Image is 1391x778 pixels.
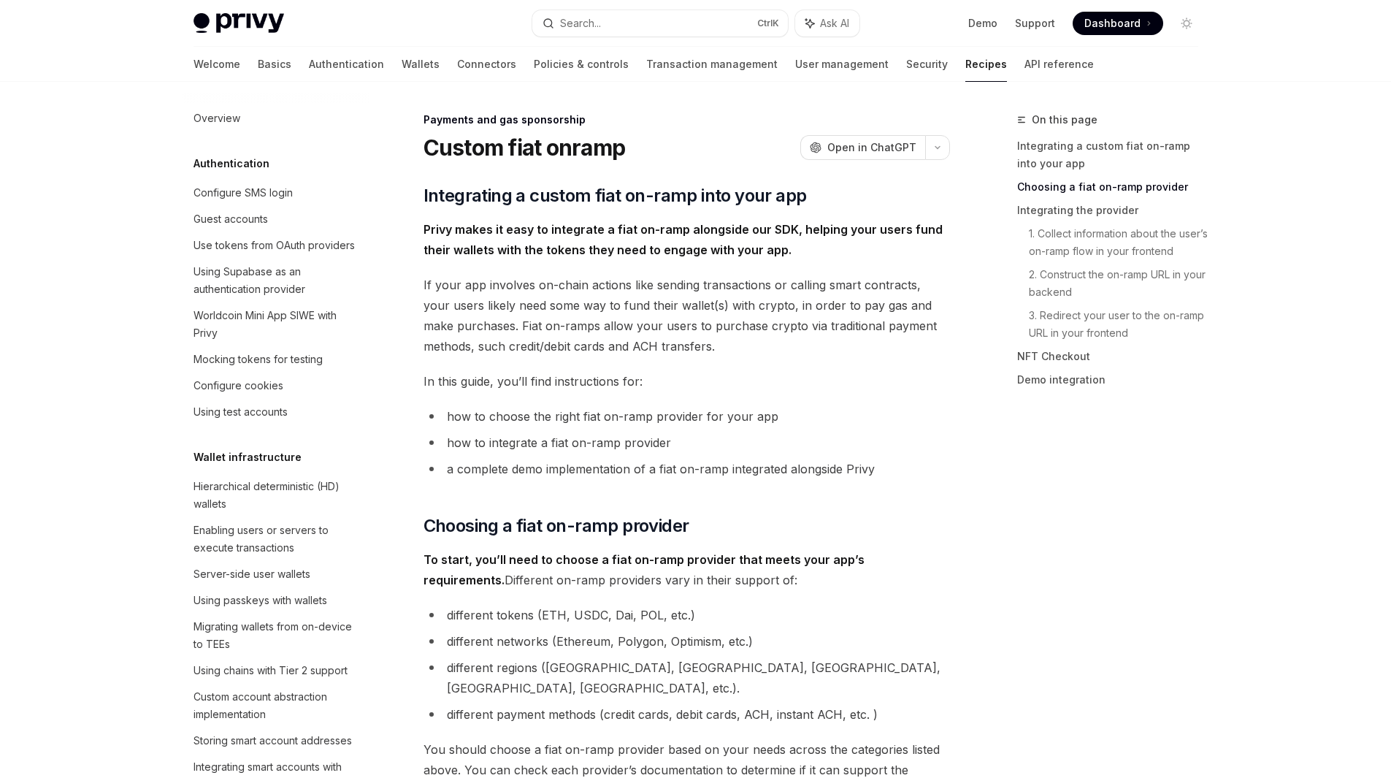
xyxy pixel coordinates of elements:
a: Choosing a fiat on-ramp provider [1017,175,1210,199]
li: how to choose the right fiat on-ramp provider for your app [424,406,950,427]
div: Using test accounts [193,403,288,421]
li: different networks (Ethereum, Polygon, Optimism, etc.) [424,631,950,652]
a: Connectors [457,47,516,82]
a: Migrating wallets from on-device to TEEs [182,614,369,657]
span: Integrating a custom fiat on-ramp into your app [424,184,807,207]
a: 1. Collect information about the user’s on-ramp flow in your frontend [1029,222,1210,263]
a: Using chains with Tier 2 support [182,657,369,684]
div: Enabling users or servers to execute transactions [193,522,360,557]
a: Transaction management [646,47,778,82]
a: Using Supabase as an authentication provider [182,259,369,302]
h5: Wallet infrastructure [193,449,302,466]
a: Use tokens from OAuth providers [182,232,369,259]
a: Integrating the provider [1017,199,1210,222]
h5: Authentication [193,155,269,172]
div: Using passkeys with wallets [193,592,327,609]
a: Integrating a custom fiat on-ramp into your app [1017,134,1210,175]
a: Basics [258,47,291,82]
div: Server-side user wallets [193,565,310,583]
a: Demo [968,16,997,31]
div: Overview [193,110,240,127]
a: Welcome [193,47,240,82]
a: Using passkeys with wallets [182,587,369,614]
span: On this page [1032,111,1097,129]
span: Ctrl K [757,18,779,29]
a: Support [1015,16,1055,31]
a: Using test accounts [182,399,369,425]
a: Policies & controls [534,47,629,82]
a: Mocking tokens for testing [182,346,369,373]
div: Storing smart account addresses [193,732,352,750]
a: Configure cookies [182,373,369,399]
div: Mocking tokens for testing [193,351,323,368]
a: Storing smart account addresses [182,728,369,754]
li: different regions ([GEOGRAPHIC_DATA], [GEOGRAPHIC_DATA], [GEOGRAPHIC_DATA], [GEOGRAPHIC_DATA], [G... [424,657,950,698]
a: 3. Redirect your user to the on-ramp URL in your frontend [1029,304,1210,345]
span: Choosing a fiat on-ramp provider [424,514,689,538]
li: a complete demo implementation of a fiat on-ramp integrated alongside Privy [424,459,950,479]
div: Custom account abstraction implementation [193,688,360,723]
a: Demo integration [1017,368,1210,392]
strong: To start, you’ll need to choose a fiat on-ramp provider that meets your app’s requirements. [424,552,865,587]
button: Ask AI [795,10,859,37]
div: Migrating wallets from on-device to TEEs [193,618,360,653]
div: Hierarchical deterministic (HD) wallets [193,478,360,513]
div: Search... [560,15,601,32]
li: different tokens (ETH, USDC, Dai, POL, etc.) [424,605,950,625]
span: If your app involves on-chain actions like sending transactions or calling smart contracts, your ... [424,275,950,356]
a: Security [906,47,948,82]
h1: Custom fiat onramp [424,134,626,161]
a: Enabling users or servers to execute transactions [182,517,369,561]
a: NFT Checkout [1017,345,1210,368]
span: Different on-ramp providers vary in their support of: [424,549,950,590]
li: how to integrate a fiat on-ramp provider [424,432,950,453]
li: different payment methods (credit cards, debit cards, ACH, instant ACH, etc. ) [424,704,950,725]
a: Hierarchical deterministic (HD) wallets [182,473,369,517]
a: Server-side user wallets [182,561,369,587]
a: Guest accounts [182,206,369,232]
a: Recipes [965,47,1007,82]
a: User management [795,47,889,82]
a: Overview [182,105,369,131]
a: Wallets [402,47,440,82]
div: Payments and gas sponsorship [424,112,950,127]
a: Dashboard [1073,12,1163,35]
button: Toggle dark mode [1175,12,1198,35]
a: Configure SMS login [182,180,369,206]
img: light logo [193,13,284,34]
div: Guest accounts [193,210,268,228]
div: Configure SMS login [193,184,293,202]
span: In this guide, you’ll find instructions for: [424,371,950,392]
div: Using Supabase as an authentication provider [193,263,360,298]
span: Open in ChatGPT [827,140,916,155]
strong: Privy makes it easy to integrate a fiat on-ramp alongside our SDK, helping your users fund their ... [424,222,943,257]
div: Using chains with Tier 2 support [193,662,348,679]
a: Worldcoin Mini App SIWE with Privy [182,302,369,346]
span: Ask AI [820,16,849,31]
a: Custom account abstraction implementation [182,684,369,728]
button: Search...CtrlK [532,10,788,37]
div: Configure cookies [193,377,283,394]
div: Use tokens from OAuth providers [193,237,355,254]
a: API reference [1024,47,1094,82]
a: Authentication [309,47,384,82]
div: Worldcoin Mini App SIWE with Privy [193,307,360,342]
span: Dashboard [1084,16,1141,31]
a: 2. Construct the on-ramp URL in your backend [1029,263,1210,304]
button: Open in ChatGPT [800,135,925,160]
